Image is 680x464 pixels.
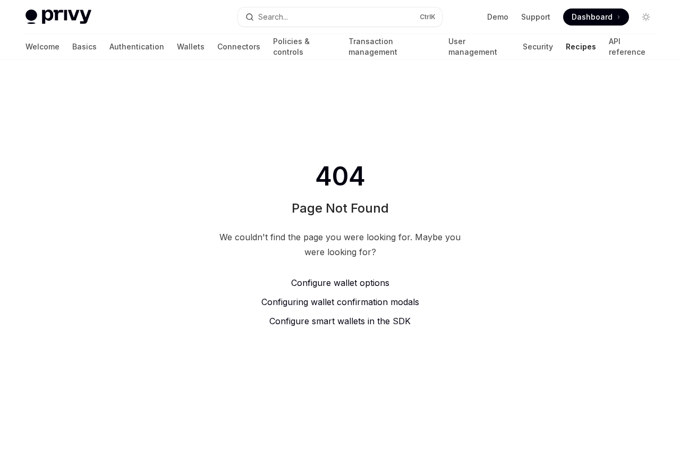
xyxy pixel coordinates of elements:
[25,34,59,60] a: Welcome
[215,230,465,259] div: We couldn't find the page you were looking for. Maybe you were looking for?
[215,296,465,308] a: Configuring wallet confirmation modals
[348,34,435,60] a: Transaction management
[292,200,389,217] h1: Page Not Found
[572,12,613,22] span: Dashboard
[563,9,629,26] a: Dashboard
[420,13,436,21] span: Ctrl K
[521,12,550,22] a: Support
[25,10,91,24] img: light logo
[215,276,465,289] a: Configure wallet options
[217,34,260,60] a: Connectors
[258,11,288,23] div: Search...
[215,315,465,327] a: Configure smart wallets in the SDK
[313,162,368,191] span: 404
[566,34,596,60] a: Recipes
[291,277,389,288] span: Configure wallet options
[72,34,97,60] a: Basics
[637,9,654,26] button: Toggle dark mode
[523,34,553,60] a: Security
[609,34,654,60] a: API reference
[261,297,419,307] span: Configuring wallet confirmation modals
[487,12,508,22] a: Demo
[448,34,510,60] a: User management
[238,7,442,27] button: Search...CtrlK
[109,34,164,60] a: Authentication
[177,34,205,60] a: Wallets
[273,34,336,60] a: Policies & controls
[269,316,411,326] span: Configure smart wallets in the SDK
